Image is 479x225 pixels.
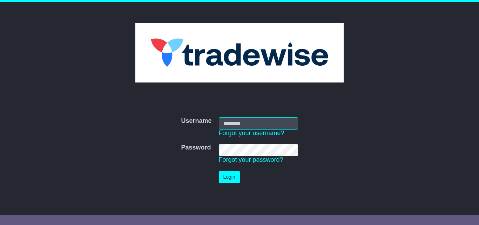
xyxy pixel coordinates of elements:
[135,23,344,82] img: Tradewise Global Logistics
[219,156,283,163] a: Forgot your password?
[181,144,211,152] label: Password
[181,117,211,125] label: Username
[219,171,240,183] button: Login
[219,130,284,137] a: Forgot your username?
